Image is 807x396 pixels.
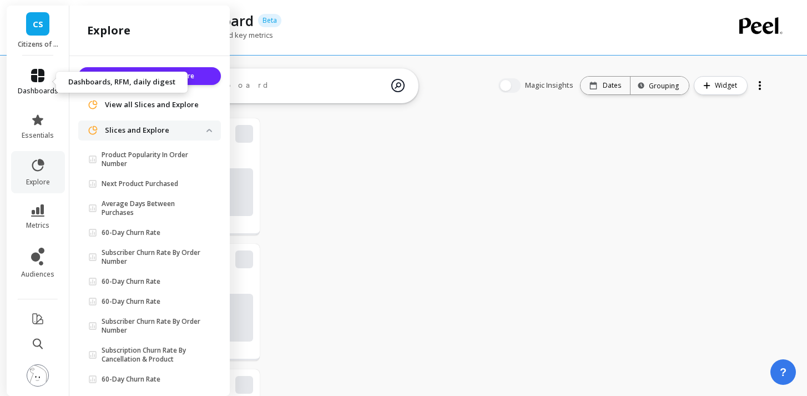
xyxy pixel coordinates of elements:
[206,129,212,132] img: down caret icon
[33,18,43,31] span: CS
[26,178,50,187] span: explore
[87,23,130,38] h2: explore
[102,228,160,237] p: 60-Day Churn Rate
[780,364,786,380] span: ?
[102,277,160,286] p: 60-Day Churn Rate
[258,14,281,27] p: Beta
[105,99,199,111] span: View all Slices and Explore
[102,346,206,364] p: Subscription Churn Rate By Cancellation & Product
[117,71,198,82] span: Create a Slice or Explore
[694,76,748,95] button: Widget
[102,179,178,188] p: Next Product Purchased
[105,125,206,136] p: Slices and Explore
[22,131,54,140] span: essentials
[102,297,160,306] p: 60-Day Churn Rate
[391,71,405,101] img: magic search icon
[640,81,679,91] div: Grouping
[603,81,621,90] p: Dates
[87,125,98,136] img: navigation item icon
[102,248,206,266] p: Subscriber Churn Rate By Order Number
[18,87,58,96] span: dashboards
[102,199,206,217] p: Average Days Between Purchases
[78,67,221,85] button: Create a Slice or Explore
[87,99,98,111] img: navigation item icon
[102,375,160,384] p: 60-Day Churn Rate
[21,270,54,279] span: audiences
[27,364,49,387] img: profile picture
[525,80,576,91] span: Magic Insights
[102,151,206,168] p: Product Popularity In Order Number
[770,359,796,385] button: ?
[26,221,49,230] span: metrics
[18,40,58,49] p: Citizens of Soil
[102,317,206,335] p: Subscriber Churn Rate By Order Number
[715,80,740,91] span: Widget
